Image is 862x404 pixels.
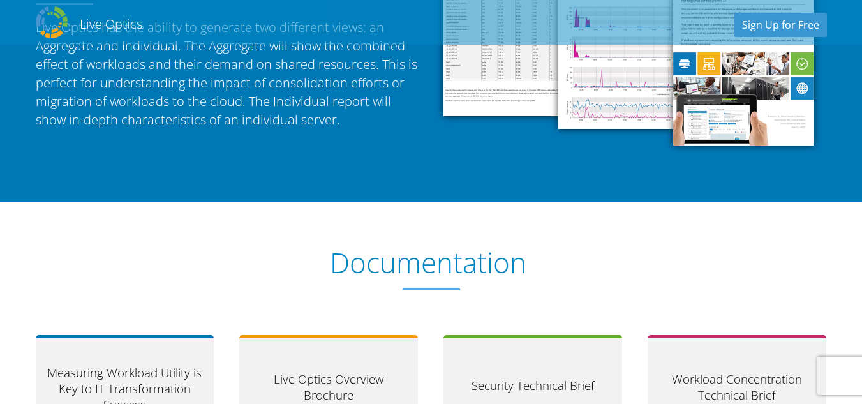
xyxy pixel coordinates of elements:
[36,6,68,38] img: Dell Dpack
[248,371,409,403] h3: Live Optics Overview Brochure
[23,246,833,279] h1: Documentation
[36,18,419,129] p: Live Optics has the ability to generate two different views: an Aggregate and Individual. The Agg...
[452,377,613,393] h3: Security Technical Brief
[657,371,817,403] h3: Workload Concentration Technical Brief
[734,13,827,37] a: Sign Up for Free
[80,15,142,33] h2: Live Optics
